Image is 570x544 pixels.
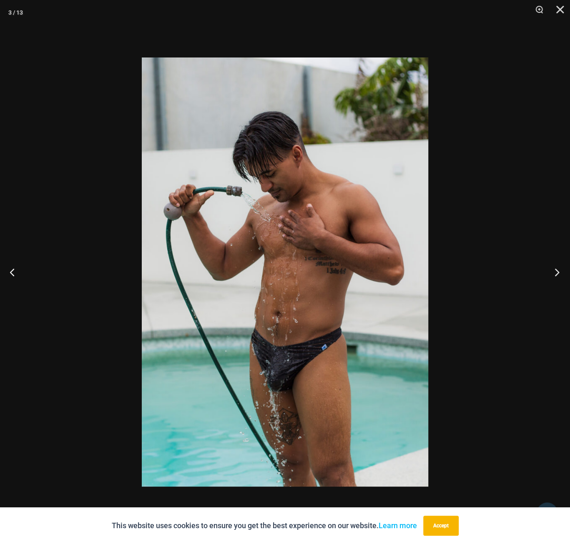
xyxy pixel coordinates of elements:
[142,57,428,487] img: Coral Coast Chevron Black 005 Thong 05
[423,516,459,536] button: Accept
[112,519,417,532] p: This website uses cookies to ensure you get the best experience on our website.
[379,521,417,530] a: Learn more
[8,6,23,19] div: 3 / 13
[539,251,570,293] button: Next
